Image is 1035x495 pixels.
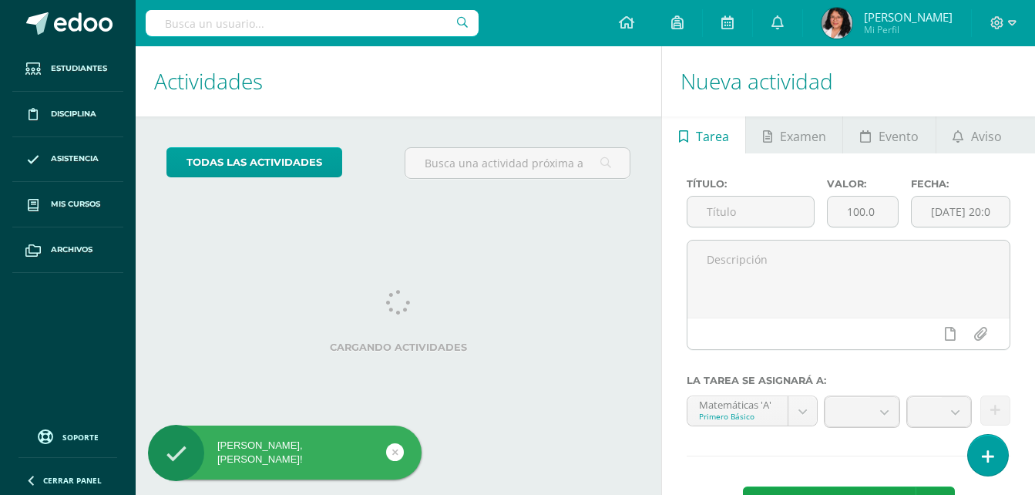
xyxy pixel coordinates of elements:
label: Cargando actividades [166,342,630,353]
input: Título [687,197,814,227]
h1: Nueva actividad [680,46,1017,116]
label: Valor: [827,178,899,190]
a: Soporte [18,426,117,446]
img: 6c4ed624df2ef078b3316a21fee1d7c6.png [822,8,852,39]
input: Busca una actividad próxima aquí... [405,148,630,178]
label: Título: [687,178,815,190]
a: Aviso [936,116,1019,153]
span: Mi Perfil [864,23,953,36]
span: Mis cursos [51,198,100,210]
input: Fecha de entrega [912,197,1010,227]
span: Examen [780,118,826,155]
a: Tarea [662,116,745,153]
a: Matemáticas 'A'Primero Básico [687,396,817,426]
a: Disciplina [12,92,123,137]
div: [PERSON_NAME], [PERSON_NAME]! [148,439,422,466]
h1: Actividades [154,46,643,116]
a: Mis cursos [12,182,123,227]
a: Archivos [12,227,123,273]
span: Evento [879,118,919,155]
span: Estudiantes [51,62,107,75]
input: Busca un usuario... [146,10,479,36]
span: [PERSON_NAME] [864,9,953,25]
input: Puntos máximos [828,197,898,227]
span: Soporte [62,432,99,443]
a: Estudiantes [12,46,123,92]
span: Archivos [51,244,92,256]
label: Fecha: [911,178,1010,190]
span: Asistencia [51,153,99,165]
span: Disciplina [51,108,96,120]
a: Asistencia [12,137,123,183]
span: Tarea [696,118,729,155]
div: Primero Básico [699,411,776,422]
div: Matemáticas 'A' [699,396,776,411]
a: Evento [843,116,935,153]
span: Aviso [971,118,1002,155]
a: Examen [746,116,842,153]
a: todas las Actividades [166,147,342,177]
span: Cerrar panel [43,475,102,486]
label: La tarea se asignará a: [687,375,1010,386]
